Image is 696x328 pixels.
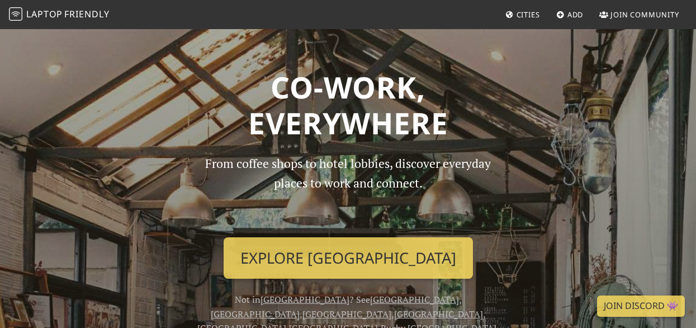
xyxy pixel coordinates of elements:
[9,7,22,21] img: LaptopFriendly
[196,154,501,228] p: From coffee shops to hotel lobbies, discover everyday places to work and connect.
[261,293,349,306] a: [GEOGRAPHIC_DATA]
[211,308,300,320] a: [GEOGRAPHIC_DATA]
[36,69,660,140] h1: Co-work, Everywhere
[224,237,473,279] a: Explore [GEOGRAPHIC_DATA]
[9,5,110,25] a: LaptopFriendly LaptopFriendly
[597,296,685,317] a: Join Discord 👾
[517,10,540,20] span: Cities
[394,308,483,320] a: [GEOGRAPHIC_DATA]
[552,4,588,25] a: Add
[64,8,109,20] span: Friendly
[610,10,679,20] span: Join Community
[302,308,391,320] a: [GEOGRAPHIC_DATA]
[26,8,63,20] span: Laptop
[567,10,584,20] span: Add
[370,293,459,306] a: [GEOGRAPHIC_DATA]
[595,4,684,25] a: Join Community
[501,4,545,25] a: Cities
